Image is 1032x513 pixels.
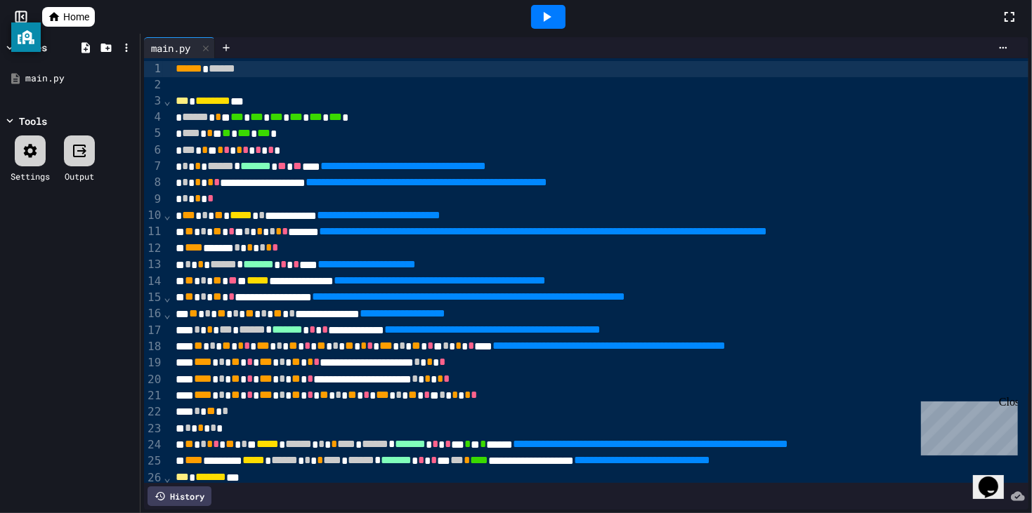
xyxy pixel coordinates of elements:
span: Fold line [163,208,171,222]
div: 25 [144,453,163,469]
div: 7 [144,159,163,175]
div: Settings [11,170,50,182]
div: 15 [144,290,163,306]
div: 10 [144,208,163,224]
div: 4 [144,109,163,126]
button: privacy banner [11,22,41,52]
span: Fold line [163,471,171,484]
div: 2 [144,77,163,93]
div: 5 [144,126,163,142]
div: 3 [144,93,163,109]
div: 1 [144,61,163,77]
div: 21 [144,388,163,404]
div: 11 [144,224,163,240]
iframe: chat widget [915,396,1018,455]
div: 23 [144,421,163,437]
a: Home [42,7,95,27]
div: 16 [144,306,163,322]
div: 19 [144,355,163,371]
div: main.py [144,41,197,55]
div: Tools [19,114,47,128]
div: 12 [144,241,163,257]
div: 17 [144,323,163,339]
div: 14 [144,274,163,290]
span: Fold line [163,307,171,321]
iframe: chat widget [973,457,1018,499]
span: Fold line [163,94,171,107]
div: 13 [144,257,163,273]
div: 20 [144,372,163,388]
div: main.py [144,37,215,58]
div: 26 [144,470,163,486]
div: main.py [25,72,135,86]
div: 22 [144,404,163,420]
div: 9 [144,192,163,208]
div: History [148,486,211,506]
div: 6 [144,142,163,159]
div: 24 [144,437,163,453]
div: Output [65,170,94,182]
div: 8 [144,175,163,191]
div: Chat with us now!Close [6,6,97,89]
span: Fold line [163,291,171,304]
div: 18 [144,339,163,355]
span: Home [63,10,89,24]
